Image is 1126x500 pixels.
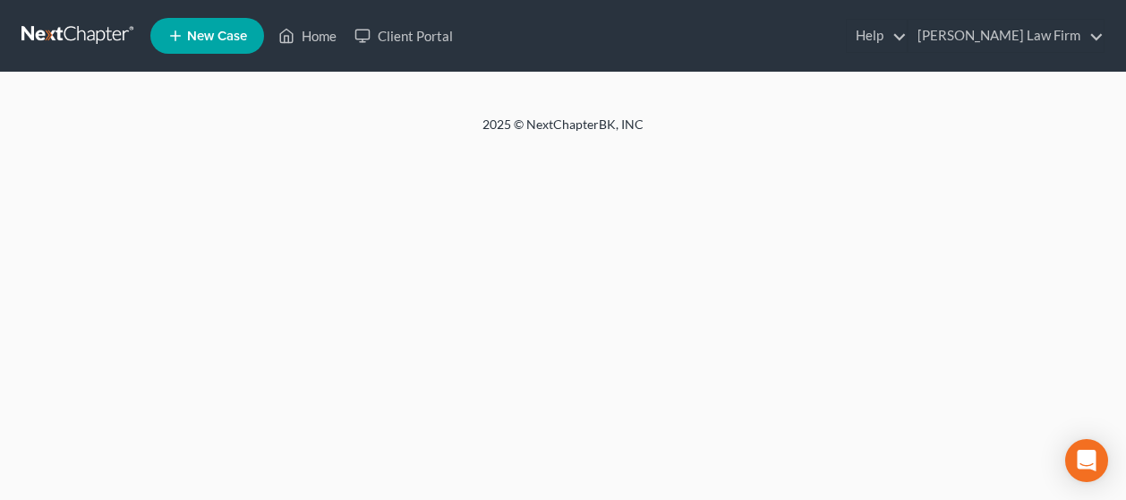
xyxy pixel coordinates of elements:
[908,20,1104,52] a: [PERSON_NAME] Law Firm
[150,18,264,54] new-legal-case-button: New Case
[1065,439,1108,482] div: Open Intercom Messenger
[53,116,1073,148] div: 2025 © NextChapterBK, INC
[847,20,907,52] a: Help
[269,20,345,52] a: Home
[345,20,462,52] a: Client Portal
